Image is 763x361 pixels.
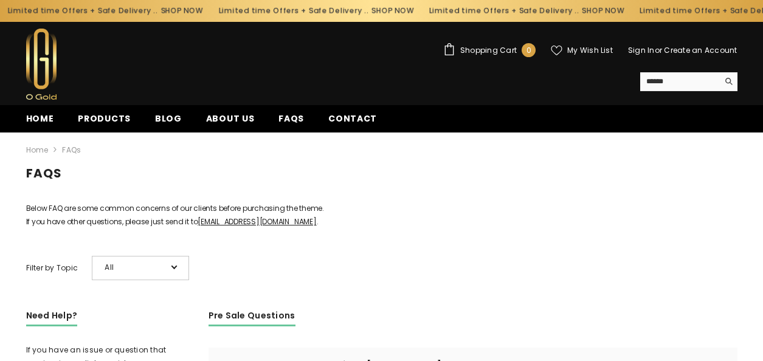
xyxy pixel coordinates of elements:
[421,1,632,21] div: Limited time Offers + Safe Delivery ..
[567,47,613,54] span: My Wish List
[26,137,737,163] nav: breadcrumbs
[26,112,54,125] span: Home
[66,112,143,132] a: Products
[194,112,267,132] a: About us
[460,47,517,54] span: Shopping Cart
[14,112,66,132] a: Home
[198,216,316,227] a: [EMAIL_ADDRESS][DOMAIN_NAME]
[211,1,422,21] div: Limited time Offers + Safe Delivery ..
[143,112,194,132] a: Blog
[26,161,737,194] h1: FAQs
[719,72,737,91] button: Search
[316,112,389,132] a: Contact
[92,256,189,280] div: All
[628,45,655,55] a: Sign In
[551,45,613,56] a: My Wish List
[62,143,81,157] span: FAQs
[371,4,414,18] a: SHOP NOW
[209,309,295,326] h3: Pre Sale Questions
[582,4,625,18] a: SHOP NOW
[655,45,662,55] span: or
[78,112,131,125] span: Products
[26,261,78,275] span: Filter by Topic
[206,112,255,125] span: About us
[161,4,203,18] a: SHOP NOW
[266,112,316,132] a: FAQs
[278,112,304,125] span: FAQs
[155,112,182,125] span: Blog
[640,72,737,91] summary: Search
[328,112,377,125] span: Contact
[443,43,536,57] a: Shopping Cart
[527,44,531,57] span: 0
[26,202,737,229] p: Below FAQ are some common concerns of our clients before purchasing the theme. If you have other ...
[105,261,165,274] span: All
[26,29,57,100] img: Ogold Shop
[26,143,49,157] a: Home
[664,45,737,55] a: Create an Account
